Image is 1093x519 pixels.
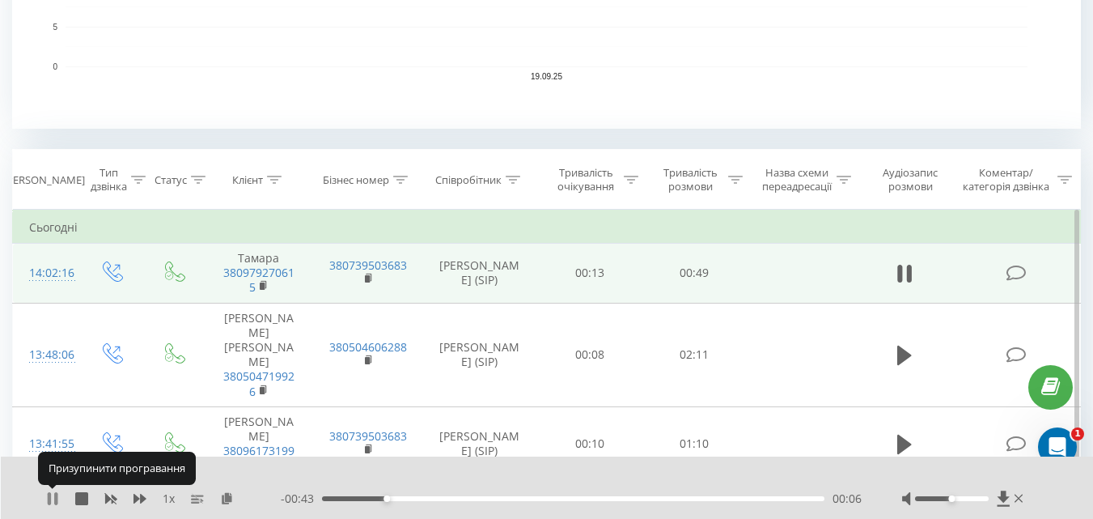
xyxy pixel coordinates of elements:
div: 14:02:16 [29,257,63,289]
a: 380739503683 [329,257,407,273]
div: Accessibility label [383,496,390,502]
div: Accessibility label [948,496,955,502]
a: 380504606288 [329,339,407,355]
div: Тривалість очікування [553,166,620,194]
a: 380979270615 [223,265,294,295]
div: Бізнес номер [323,173,389,187]
td: 01:10 [642,406,747,481]
td: Тамара [205,244,313,304]
div: [PERSON_NAME] [3,173,85,187]
div: Призупинити програвання [38,452,196,484]
td: Сьогодні [13,211,1081,244]
td: 00:49 [642,244,747,304]
td: 00:08 [538,303,642,406]
iframe: Intercom live chat [1038,428,1077,466]
div: 13:41:55 [29,428,63,460]
span: 1 [1071,428,1084,440]
div: Тривалість розмови [657,166,724,194]
div: 13:48:06 [29,339,63,371]
div: Назва схеми переадресації [761,166,832,194]
span: - 00:43 [281,491,322,507]
td: [PERSON_NAME] (SIP) [422,303,538,406]
div: Коментар/категорія дзвінка [959,166,1053,194]
text: 0 [53,62,57,71]
div: Тип дзвінка [91,166,127,194]
a: 380961731992 [223,443,294,473]
div: Статус [155,173,187,187]
td: [PERSON_NAME] [205,406,313,481]
td: 00:10 [538,406,642,481]
span: 00:06 [832,491,862,507]
div: Клієнт [232,173,263,187]
div: Аудіозапис розмови [870,166,951,194]
div: Співробітник [435,173,502,187]
td: [PERSON_NAME] (SIP) [422,244,538,304]
td: [PERSON_NAME] [PERSON_NAME] [205,303,313,406]
td: 00:13 [538,244,642,304]
text: 5 [53,23,57,32]
td: 02:11 [642,303,747,406]
text: 19.09.25 [531,72,562,81]
a: 380504719926 [223,368,294,398]
span: 1 x [163,491,175,507]
a: 380739503683 [329,428,407,444]
td: [PERSON_NAME] (SIP) [422,406,538,481]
